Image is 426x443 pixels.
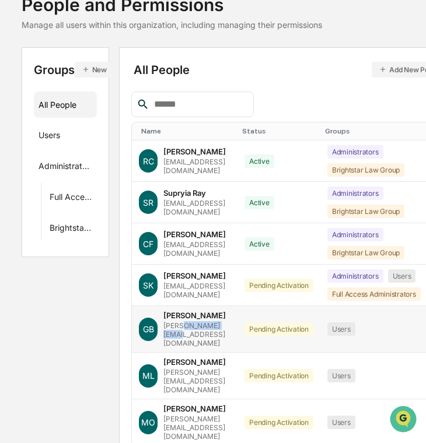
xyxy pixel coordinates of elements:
[25,89,46,110] img: 8933085812038_c878075ebb4cc5468115_72.jpg
[327,269,383,283] div: Administrators
[39,95,92,114] div: All People
[12,240,21,249] div: 🖐️
[116,289,141,298] span: Pylon
[39,161,92,175] div: Administrators
[12,129,78,139] div: Past conversations
[163,199,231,216] div: [EMAIL_ADDRESS][DOMAIN_NAME]
[80,234,149,255] a: 🗄️Attestations
[163,368,231,394] div: [PERSON_NAME][EMAIL_ADDRESS][DOMAIN_NAME]
[75,62,114,78] button: New
[36,159,95,168] span: [PERSON_NAME]
[245,237,274,251] div: Active
[327,145,383,159] div: Administrators
[142,371,155,381] span: ML
[163,311,226,320] div: [PERSON_NAME]
[85,240,94,249] div: 🗄️
[53,101,160,110] div: We're available if you need us!
[143,239,153,249] span: CF
[163,321,231,347] div: [PERSON_NAME][EMAIL_ADDRESS][DOMAIN_NAME]
[327,187,383,200] div: Administrators
[327,287,421,301] div: Full Access Administrators
[163,147,226,156] div: [PERSON_NAME]
[242,127,316,135] div: Toggle SortBy
[23,238,75,250] span: Preclearance
[23,159,33,168] img: 1746055101610-c473b297-6a78-478c-a979-82029cc54cd1
[82,289,141,298] a: Powered byPylon
[163,414,231,441] div: [PERSON_NAME][EMAIL_ADDRESS][DOMAIN_NAME]
[12,24,212,43] p: How can we help?
[327,369,355,382] div: Users
[163,157,231,175] div: [EMAIL_ADDRESS][DOMAIN_NAME]
[36,190,95,199] span: [PERSON_NAME]
[53,89,191,101] div: Start new chat
[163,271,226,280] div: [PERSON_NAME]
[325,127,423,135] div: Toggle SortBy
[245,369,313,382] div: Pending Activation
[143,324,154,334] span: GB
[7,234,80,255] a: 🖐️Preclearance
[143,280,153,290] span: SK
[12,179,30,198] img: Cece Ferraez
[198,93,212,107] button: Start new chat
[23,261,74,272] span: Data Lookup
[327,246,404,259] div: Brightstar Law Group
[327,163,404,177] div: Brightstar Law Group
[96,238,145,250] span: Attestations
[12,89,33,110] img: 1746055101610-c473b297-6a78-478c-a979-82029cc54cd1
[163,230,226,239] div: [PERSON_NAME]
[141,417,155,427] span: MO
[245,154,274,168] div: Active
[163,404,226,413] div: [PERSON_NAME]
[327,322,355,336] div: Users
[163,188,206,198] div: Supryia Ray
[181,127,212,141] button: See all
[97,159,101,168] span: •
[143,156,154,166] span: RC
[163,282,231,299] div: [EMAIL_ADDRESS][DOMAIN_NAME]
[245,279,313,292] div: Pending Activation
[327,416,355,429] div: Users
[245,196,274,209] div: Active
[12,262,21,271] div: 🔎
[245,322,313,336] div: Pending Activation
[327,228,383,241] div: Administrators
[50,192,92,206] div: Full Access Administrators
[103,159,137,168] span: 10:57 AM
[388,269,416,283] div: Users
[103,190,127,199] span: [DATE]
[141,127,233,135] div: Toggle SortBy
[34,62,97,78] div: Groups
[389,405,420,436] iframe: Open customer support
[327,205,404,218] div: Brightstar Law Group
[97,190,101,199] span: •
[245,416,313,429] div: Pending Activation
[39,130,60,144] div: Users
[50,223,92,237] div: Brightstar Law Group
[163,357,226,367] div: [PERSON_NAME]
[7,256,78,277] a: 🔎Data Lookup
[163,240,231,258] div: [EMAIL_ADDRESS][DOMAIN_NAME]
[22,20,322,30] div: Manage all users within this organization, including managing their permissions
[143,198,153,208] span: SR
[12,147,30,166] img: Jack Rasmussen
